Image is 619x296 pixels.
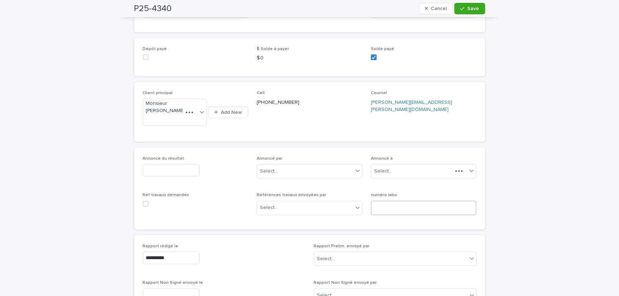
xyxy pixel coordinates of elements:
button: Save [454,3,485,14]
span: Monsieur [PERSON_NAME] [146,100,185,115]
span: Cancel [431,6,447,11]
span: Annoncé par [257,156,282,161]
span: Rapport Non Signé envoyé par [314,281,377,285]
span: Add New [221,110,242,115]
span: Rapport Non Signé envoyé le [143,281,203,285]
div: Select... [260,204,278,212]
span: Réf travaux demandés [143,193,189,197]
span: Rapport rédigé le [143,244,179,248]
div: Select... [317,255,335,263]
span: $ Solde à payer [257,47,289,51]
span: Save [468,6,479,11]
a: [PERSON_NAME][EMAIL_ADDRESS][PERSON_NAME][DOMAIN_NAME] [371,100,452,112]
p: $ 0 [257,54,362,62]
span: Cell [257,91,265,95]
span: Annoncé à [371,156,393,161]
span: Rapport Prelim. envoyé par [314,244,370,248]
span: Solde payé [371,47,394,51]
span: Dépôt payé [143,47,167,51]
span: Références travaux envoyées par [257,193,326,197]
span: numéro labo [371,193,397,197]
div: Select... [260,168,278,175]
span: Annonce du résultat [143,156,184,161]
h2: P25-4340 [134,4,172,14]
button: Cancel [419,3,453,14]
p: [PHONE_NUMBER] [257,99,362,106]
div: Select... [374,168,392,175]
button: Add New [208,107,248,118]
span: Client principal [143,91,173,95]
span: Courriel [371,91,387,95]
